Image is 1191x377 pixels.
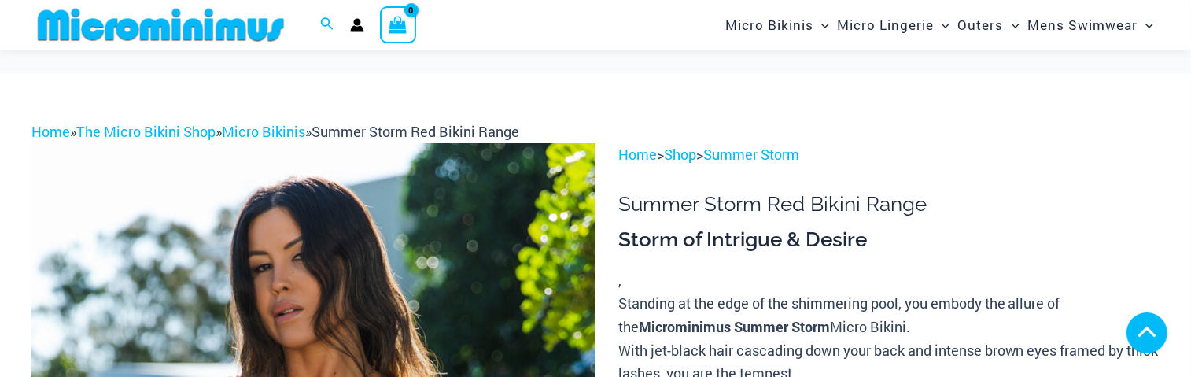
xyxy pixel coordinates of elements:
a: Micro LingerieMenu ToggleMenu Toggle [833,5,953,45]
a: Shop [664,145,696,164]
a: OutersMenu ToggleMenu Toggle [954,5,1023,45]
span: Menu Toggle [1138,5,1153,45]
span: Outers [958,5,1004,45]
a: Home [31,122,70,141]
a: View Shopping Cart, empty [380,6,416,43]
h3: Storm of Intrigue & Desire [618,227,1160,253]
b: Microminimus Summer Storm [639,317,830,336]
span: Mens Swimwear [1027,5,1138,45]
span: Summer Storm Red Bikini Range [312,122,519,141]
a: Micro BikinisMenu ToggleMenu Toggle [721,5,833,45]
h1: Summer Storm Red Bikini Range [618,192,1160,216]
a: Micro Bikinis [222,122,305,141]
img: MM SHOP LOGO FLAT [31,7,290,43]
a: Summer Storm [703,145,799,164]
span: Micro Lingerie [837,5,934,45]
span: Menu Toggle [1004,5,1020,45]
span: Menu Toggle [934,5,949,45]
a: Account icon link [350,18,364,32]
a: Mens SwimwearMenu ToggleMenu Toggle [1023,5,1157,45]
a: Search icon link [320,15,334,35]
a: Home [618,145,657,164]
a: The Micro Bikini Shop [76,122,216,141]
nav: Site Navigation [719,2,1160,47]
span: Menu Toggle [813,5,829,45]
p: > > [618,143,1160,167]
span: Micro Bikinis [725,5,813,45]
span: » » » [31,122,519,141]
